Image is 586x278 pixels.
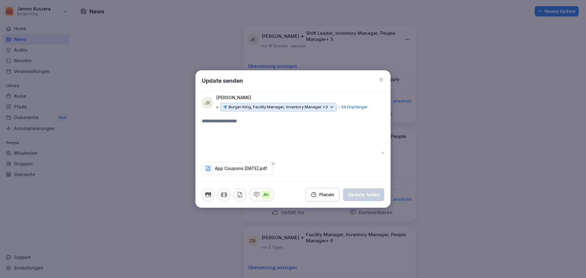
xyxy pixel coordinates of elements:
p: App Coupons [DATE].pdf [215,165,267,171]
p: [PERSON_NAME] [216,94,251,101]
div: Planen [311,191,334,198]
h1: Update senden [202,77,243,85]
p: An [262,191,270,199]
p: 59 Empfänger [341,104,368,110]
p: Burger King, Facility Manager, Inventory Manager +3 [229,104,328,110]
div: JK [202,97,213,109]
button: An [249,188,274,201]
div: Update teilen [348,191,379,198]
button: Update teilen [343,188,384,201]
button: Planen [306,188,339,201]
